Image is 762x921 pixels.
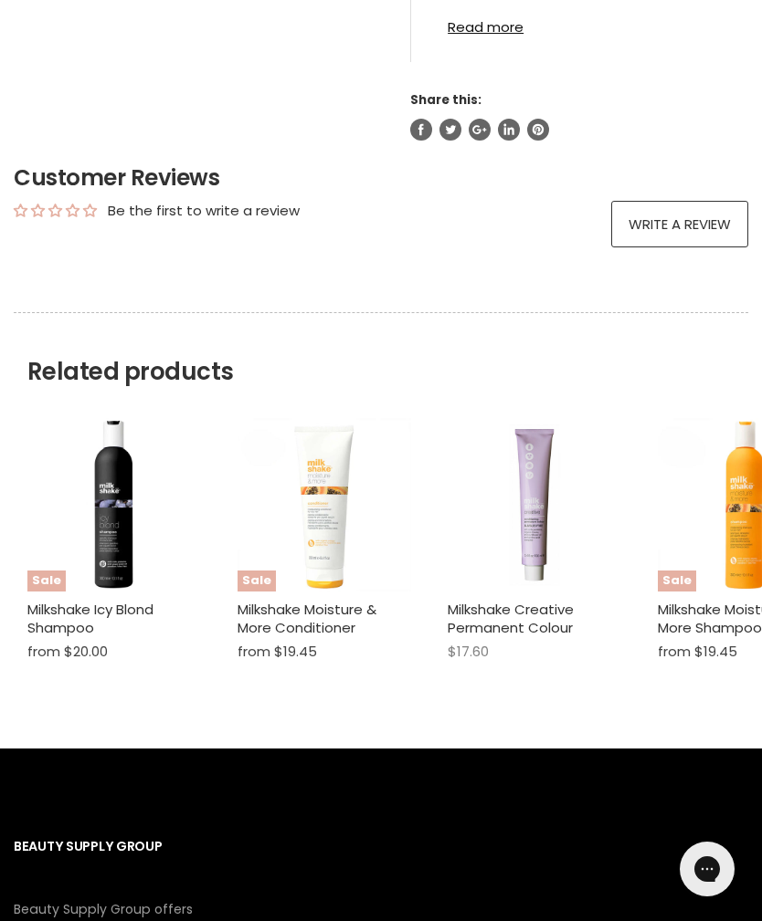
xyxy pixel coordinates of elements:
span: $20.00 [64,642,108,661]
span: Sale [658,570,696,591]
span: Sale [27,570,66,591]
h2: Beauty Supply Group [14,821,748,899]
a: Milkshake Icy Blond Shampoo Milkshake Icy Blond Shampoo Sale [27,418,201,591]
img: Milkshake Creative Permanent Colour [448,418,621,591]
span: from [658,642,691,661]
a: Write a review [611,201,748,247]
div: Average rating is 0.00 stars [14,201,97,220]
a: Read more [448,8,712,35]
span: $19.45 [274,642,317,661]
h2: Customer Reviews [14,162,748,194]
div: Be the first to write a review [108,201,300,220]
span: from [238,642,270,661]
aside: Share this: [410,91,748,140]
iframe: Gorgias live chat messenger [671,835,744,903]
a: Milkshake Creative Permanent Colour [448,600,574,637]
a: Milkshake Icy Blond Shampoo [27,600,153,637]
h2: Related products [14,312,748,386]
img: Milkshake Moisture & More Conditioner [238,418,411,591]
a: Milkshake Moisture & More Conditioner Milkshake Moisture & More Conditioner Sale [238,418,411,591]
span: from [27,642,60,661]
span: $19.45 [694,642,737,661]
a: Milkshake Moisture & More Conditioner [238,600,376,637]
span: $17.60 [448,642,489,661]
span: Sale [238,570,276,591]
img: Milkshake Icy Blond Shampoo [27,418,201,591]
span: Share this: [410,91,482,109]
